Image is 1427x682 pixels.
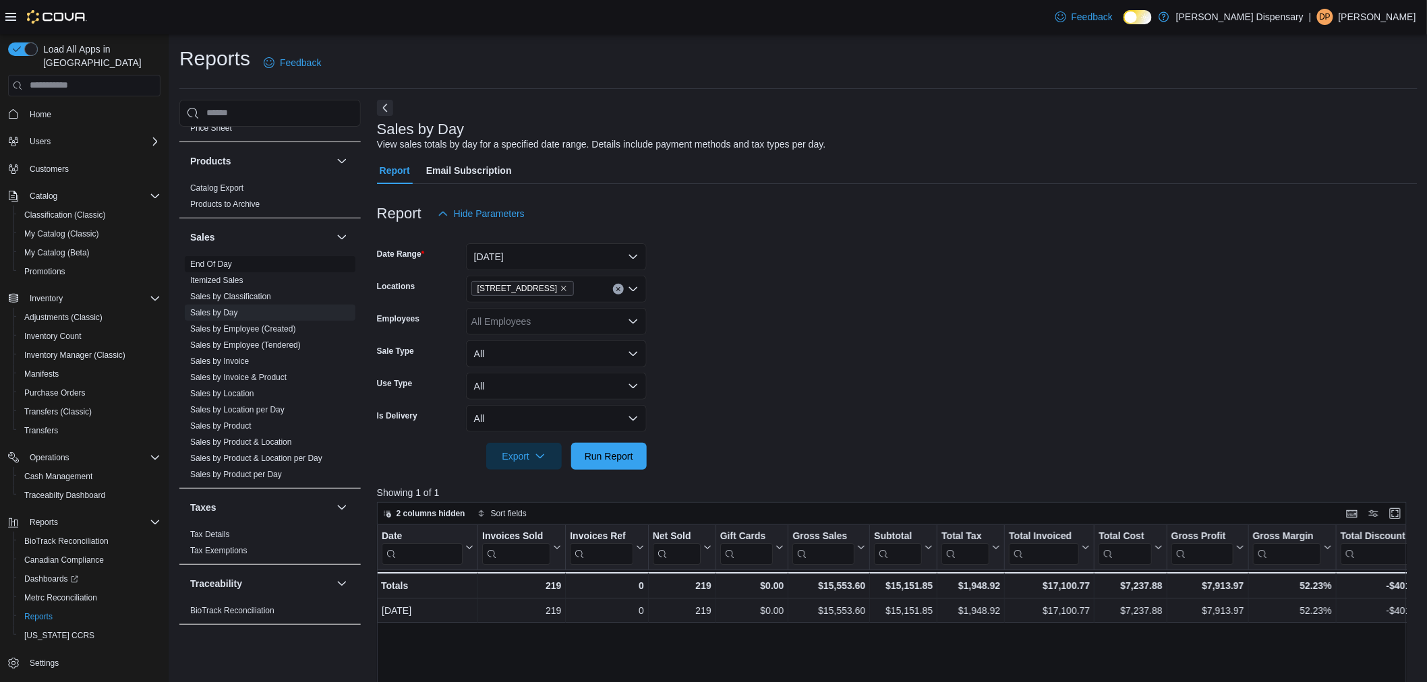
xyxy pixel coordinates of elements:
span: My Catalog (Classic) [19,226,161,242]
button: Next [377,100,393,116]
a: Metrc Reconciliation [19,590,103,606]
span: Reports [30,517,58,528]
a: Inventory Count [19,328,87,344]
button: All [466,373,647,400]
button: Taxes [190,501,331,514]
a: Reports [19,609,58,625]
span: Products to Archive [190,199,260,210]
div: Net Sold [652,530,700,564]
button: Gross Profit [1171,530,1244,564]
div: Invoices Sold [482,530,550,542]
span: Metrc Reconciliation [19,590,161,606]
span: Sales by Location per Day [190,404,285,415]
span: Purchase Orders [24,387,86,398]
span: Itemized Sales [190,275,243,286]
span: Transfers (Classic) [24,406,92,417]
span: 2 columns hidden [397,508,465,519]
span: Inventory Count [24,331,82,342]
button: Export [486,443,562,470]
a: Promotions [19,263,71,280]
div: Sales [179,256,361,488]
button: Operations [3,448,166,467]
div: 219 [653,602,711,619]
div: Subtotal [874,530,922,564]
button: Traceability [334,576,350,592]
span: Canadian Compliance [24,555,104,565]
span: End Of Day [190,259,232,270]
div: Invoices Sold [482,530,550,564]
button: Sales [190,230,331,244]
button: Gross Sales [792,530,865,564]
a: Purchase Orders [19,385,91,401]
label: Employees [377,313,419,324]
div: Totals [381,578,473,594]
div: $17,100.77 [1009,578,1090,594]
div: Total Discount [1341,530,1413,564]
div: Gross Sales [792,530,854,564]
button: Traceabilty Dashboard [13,486,166,505]
p: Showing 1 of 1 [377,486,1418,499]
button: Keyboard shortcuts [1344,505,1360,522]
a: Feedback [1050,3,1118,30]
div: Total Tax [941,530,989,542]
a: [US_STATE] CCRS [19,627,100,644]
span: Catalog Export [190,183,243,193]
div: $17,100.77 [1009,602,1090,619]
button: Home [3,104,166,124]
span: Promotions [19,263,161,280]
span: Inventory [30,293,63,304]
a: Tax Details [190,530,230,539]
div: Dipalibahen Patel [1317,9,1333,25]
button: Classification (Classic) [13,206,166,224]
span: BioTrack Reconciliation [190,605,274,616]
span: Catalog [30,191,57,201]
img: Cova [27,10,87,24]
span: Settings [24,654,161,671]
span: Transfers [24,425,58,436]
a: End Of Day [190,259,232,269]
button: My Catalog (Classic) [13,224,166,243]
a: Sales by Employee (Created) [190,324,296,334]
a: Settings [24,655,64,671]
p: [PERSON_NAME] [1339,9,1416,25]
div: View sales totals by day for a specified date range. Details include payment methods and tax type... [377,137,826,152]
span: Sales by Employee (Tendered) [190,340,301,350]
div: Total Tax [941,530,989,564]
div: Gross Profit [1171,530,1233,564]
div: 0 [570,602,643,619]
button: Total Invoiced [1009,530,1090,564]
span: Adjustments (Classic) [24,312,103,323]
label: Use Type [377,378,412,389]
a: Transfers [19,423,63,439]
div: $15,151.85 [874,602,933,619]
span: Report [380,157,410,184]
div: $15,553.60 [792,602,865,619]
span: Inventory Manager (Classic) [24,350,125,361]
button: 2 columns hidden [378,505,471,522]
span: Email Subscription [426,157,512,184]
button: Cash Management [13,467,166,486]
a: Traceabilty Dashboard [19,487,111,503]
button: Date [382,530,473,564]
span: Settings [30,658,59,669]
label: Is Delivery [377,410,417,421]
button: Open list of options [628,284,639,294]
div: Subtotal [874,530,922,542]
span: Home [30,109,51,120]
span: Traceabilty Dashboard [24,490,105,501]
button: Taxes [334,499,350,516]
div: $7,237.88 [1099,578,1162,594]
a: Itemized Sales [190,276,243,285]
span: Promotions [24,266,65,277]
div: $0.00 [720,602,784,619]
button: All [466,405,647,432]
button: Invoices Sold [482,530,561,564]
button: Run Report [571,443,647,470]
a: My Catalog (Classic) [19,226,105,242]
button: Reports [13,607,166,626]
div: $15,553.60 [792,578,865,594]
span: Sales by Product per Day [190,469,282,480]
div: 219 [482,578,561,594]
div: $7,913.97 [1171,602,1244,619]
button: Reports [3,513,166,532]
